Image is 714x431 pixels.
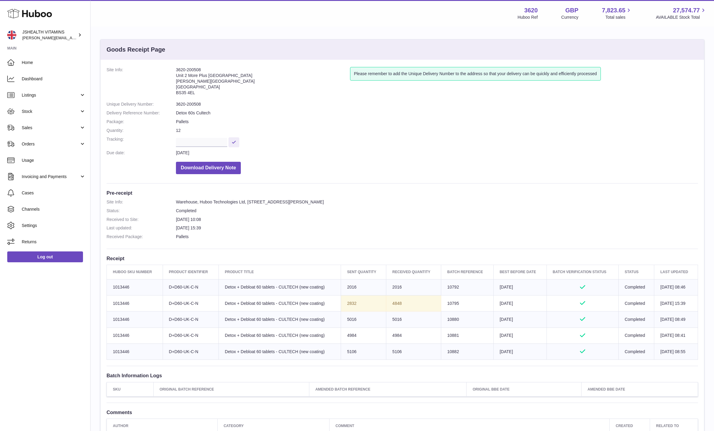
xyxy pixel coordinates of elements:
th: Received Quantity [386,265,441,279]
dd: [DATE] 15:39 [176,225,698,231]
span: Channels [22,206,86,212]
dd: [DATE] [176,150,698,156]
span: Dashboard [22,76,86,82]
div: Please remember to add the Unique Delivery Number to the address so that your delivery can be qui... [350,67,601,81]
span: Usage [22,158,86,163]
span: 7,823.65 [602,6,626,14]
span: [PERSON_NAME][EMAIL_ADDRESS][DOMAIN_NAME] [22,35,121,40]
dd: Detox 60s Cultech [176,110,698,116]
td: 10882 [441,344,494,360]
th: Amended BBE Date [581,382,698,396]
td: Completed [618,295,654,311]
td: [DATE] [493,344,547,360]
strong: GBP [565,6,578,14]
span: Home [22,60,86,65]
dd: [DATE] 10:08 [176,217,698,222]
td: 4984 [386,327,441,343]
span: 27,574.77 [673,6,700,14]
dt: Status: [107,208,176,214]
span: Total sales [605,14,632,20]
td: [DATE] 08:41 [654,327,698,343]
th: Batch Reference [441,265,494,279]
dd: Warehouse, Huboo Technologies Ltd, [STREET_ADDRESS][PERSON_NAME] [176,199,698,205]
td: Detox + Debloat 60 tablets - CULTECH (new coating) [219,344,341,360]
td: Detox + Debloat 60 tablets - CULTECH (new coating) [219,311,341,327]
td: [DATE] [493,279,547,295]
span: Orders [22,141,79,147]
h3: Receipt [107,255,698,262]
th: Amended Batch Reference [309,382,466,396]
dd: Pallets [176,234,698,240]
a: Log out [7,251,83,262]
td: 10795 [441,295,494,311]
dt: Site Info: [107,199,176,205]
div: Huboo Ref [518,14,538,20]
dt: Received Package: [107,234,176,240]
td: 2016 [341,279,386,295]
dd: Pallets [176,119,698,125]
th: Batch Verification Status [547,265,618,279]
span: Cases [22,190,86,196]
span: Invoicing and Payments [22,174,79,180]
th: Best Before Date [493,265,547,279]
span: Sales [22,125,79,131]
td: 1013446 [107,311,163,327]
td: [DATE] [493,311,547,327]
dt: Due date: [107,150,176,156]
img: francesca@jshealthvitamins.com [7,30,16,40]
td: Completed [618,327,654,343]
td: 10881 [441,327,494,343]
td: 4984 [341,327,386,343]
span: Returns [22,239,86,245]
h3: Goods Receipt Page [107,46,165,54]
td: [DATE] 08:46 [654,279,698,295]
td: 10880 [441,311,494,327]
th: Status [618,265,654,279]
th: Last updated [654,265,698,279]
dt: Unique Delivery Number: [107,101,176,107]
dd: 3620-200508 [176,101,698,107]
td: Detox + Debloat 60 tablets - CULTECH (new coating) [219,279,341,295]
td: 10792 [441,279,494,295]
address: 3620-200508 Unit 2 More Plus [GEOGRAPHIC_DATA] [PERSON_NAME][GEOGRAPHIC_DATA] [GEOGRAPHIC_DATA] B... [176,67,350,98]
button: Download Delivery Note [176,162,241,174]
td: [DATE] 15:39 [654,295,698,311]
dd: 12 [176,128,698,133]
th: Huboo SKU Number [107,265,163,279]
td: [DATE] 08:55 [654,344,698,360]
td: 1013446 [107,295,163,311]
dt: Tracking: [107,136,176,147]
td: D+D60-UK-C-N [163,279,219,295]
td: Completed [618,344,654,360]
dt: Site Info: [107,67,176,98]
td: Detox + Debloat 60 tablets - CULTECH (new coating) [219,295,341,311]
dt: Quantity: [107,128,176,133]
td: Detox + Debloat 60 tablets - CULTECH (new coating) [219,327,341,343]
th: Product title [219,265,341,279]
h3: Batch Information Logs [107,372,698,379]
td: D+D60-UK-C-N [163,295,219,311]
a: 27,574.77 AVAILABLE Stock Total [656,6,707,20]
td: [DATE] [493,327,547,343]
td: Completed [618,279,654,295]
td: D+D60-UK-C-N [163,327,219,343]
td: D+D60-UK-C-N [163,311,219,327]
h3: Pre-receipt [107,190,698,196]
span: Stock [22,109,79,114]
td: D+D60-UK-C-N [163,344,219,360]
dd: Completed [176,208,698,214]
dt: Received to Site: [107,217,176,222]
td: 2016 [386,279,441,295]
span: AVAILABLE Stock Total [656,14,707,20]
strong: 3620 [524,6,538,14]
td: 1013446 [107,327,163,343]
dt: Package: [107,119,176,125]
td: Completed [618,311,654,327]
th: Original BBE Date [467,382,582,396]
td: [DATE] 08:49 [654,311,698,327]
td: 1013446 [107,279,163,295]
td: 4848 [386,295,441,311]
td: [DATE] [493,295,547,311]
th: SKU [107,382,154,396]
span: Listings [22,92,79,98]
